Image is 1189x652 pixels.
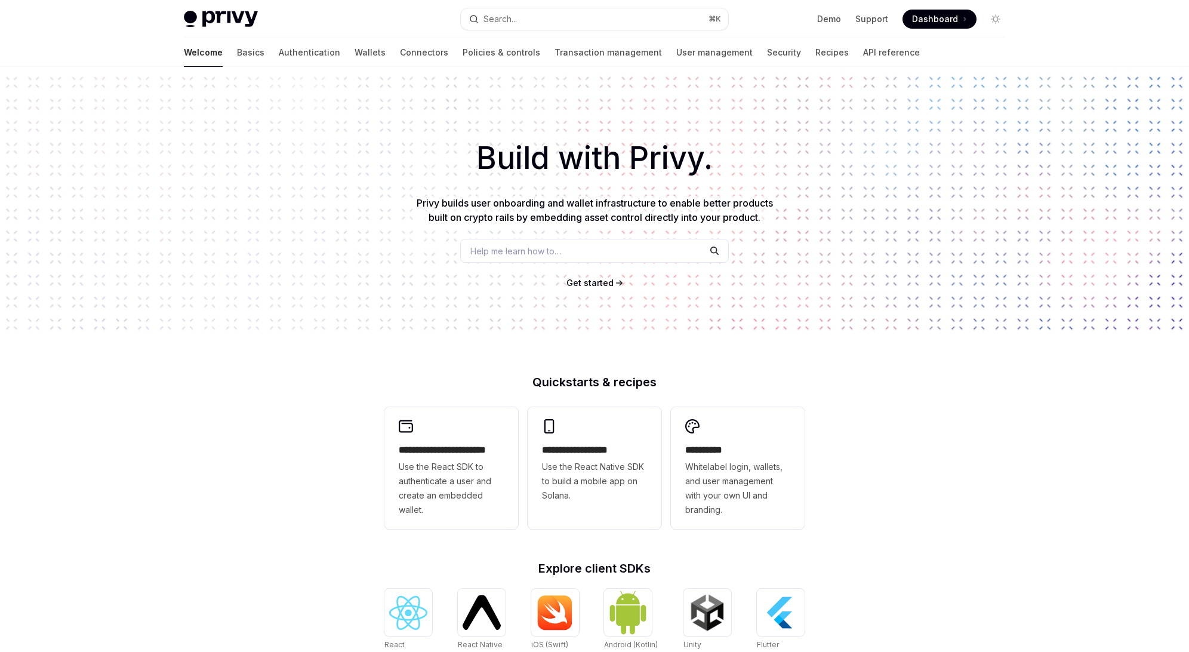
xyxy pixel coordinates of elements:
[470,245,561,257] span: Help me learn how to…
[458,589,506,651] a: React NativeReact Native
[912,13,958,25] span: Dashboard
[528,407,661,529] a: **** **** **** ***Use the React Native SDK to build a mobile app on Solana.
[531,640,568,649] span: iOS (Swift)
[986,10,1005,29] button: Toggle dark mode
[815,38,849,67] a: Recipes
[384,376,805,388] h2: Quickstarts & recipes
[417,197,773,223] span: Privy builds user onboarding and wallet infrastructure to enable better products built on crypto ...
[184,38,223,67] a: Welcome
[542,460,647,503] span: Use the React Native SDK to build a mobile app on Solana.
[902,10,977,29] a: Dashboard
[555,38,662,67] a: Transaction management
[863,38,920,67] a: API reference
[762,593,800,632] img: Flutter
[531,589,579,651] a: iOS (Swift)iOS (Swift)
[384,562,805,574] h2: Explore client SDKs
[384,640,405,649] span: React
[399,460,504,517] span: Use the React SDK to authenticate a user and create an embedded wallet.
[566,277,614,289] a: Get started
[855,13,888,25] a: Support
[458,640,503,649] span: React Native
[709,14,721,24] span: ⌘ K
[683,640,701,649] span: Unity
[604,640,658,649] span: Android (Kotlin)
[604,589,658,651] a: Android (Kotlin)Android (Kotlin)
[400,38,448,67] a: Connectors
[671,407,805,529] a: **** *****Whitelabel login, wallets, and user management with your own UI and branding.
[536,595,574,631] img: iOS (Swift)
[384,589,432,651] a: ReactReact
[688,593,726,632] img: Unity
[463,38,540,67] a: Policies & controls
[757,589,805,651] a: FlutterFlutter
[19,135,1170,182] h1: Build with Privy.
[566,278,614,288] span: Get started
[184,11,258,27] img: light logo
[757,640,779,649] span: Flutter
[461,8,728,30] button: Open search
[685,460,790,517] span: Whitelabel login, wallets, and user management with your own UI and branding.
[483,12,517,26] div: Search...
[767,38,801,67] a: Security
[817,13,841,25] a: Demo
[279,38,340,67] a: Authentication
[237,38,264,67] a: Basics
[676,38,753,67] a: User management
[463,595,501,629] img: React Native
[683,589,731,651] a: UnityUnity
[355,38,386,67] a: Wallets
[609,590,647,635] img: Android (Kotlin)
[389,596,427,630] img: React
